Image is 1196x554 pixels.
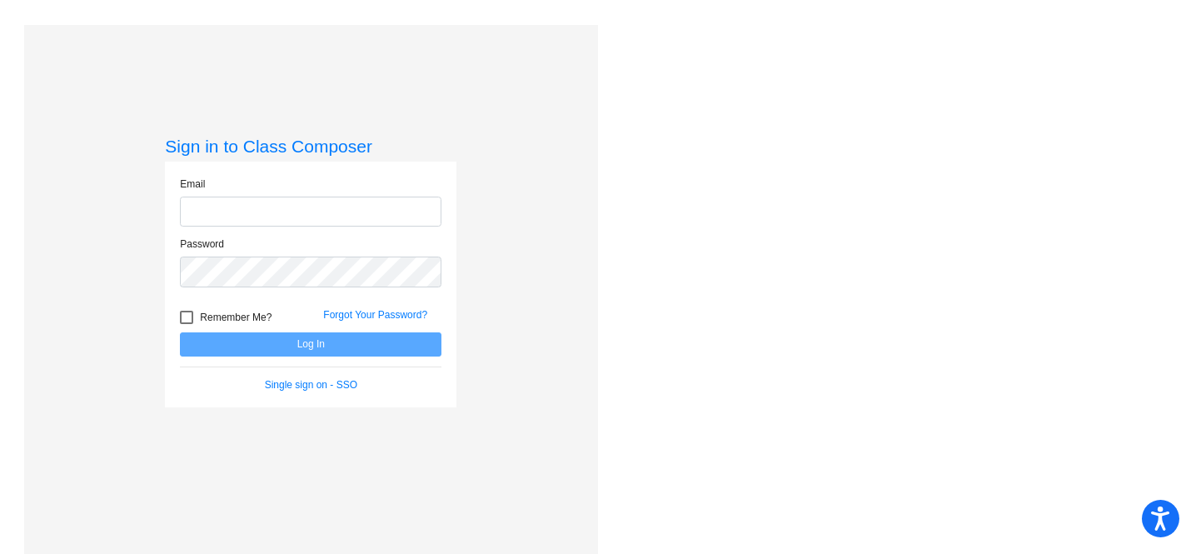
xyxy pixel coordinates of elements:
[165,136,456,157] h3: Sign in to Class Composer
[180,177,205,192] label: Email
[265,379,357,391] a: Single sign on - SSO
[180,237,224,252] label: Password
[180,332,441,357] button: Log In
[323,309,427,321] a: Forgot Your Password?
[200,307,272,327] span: Remember Me?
